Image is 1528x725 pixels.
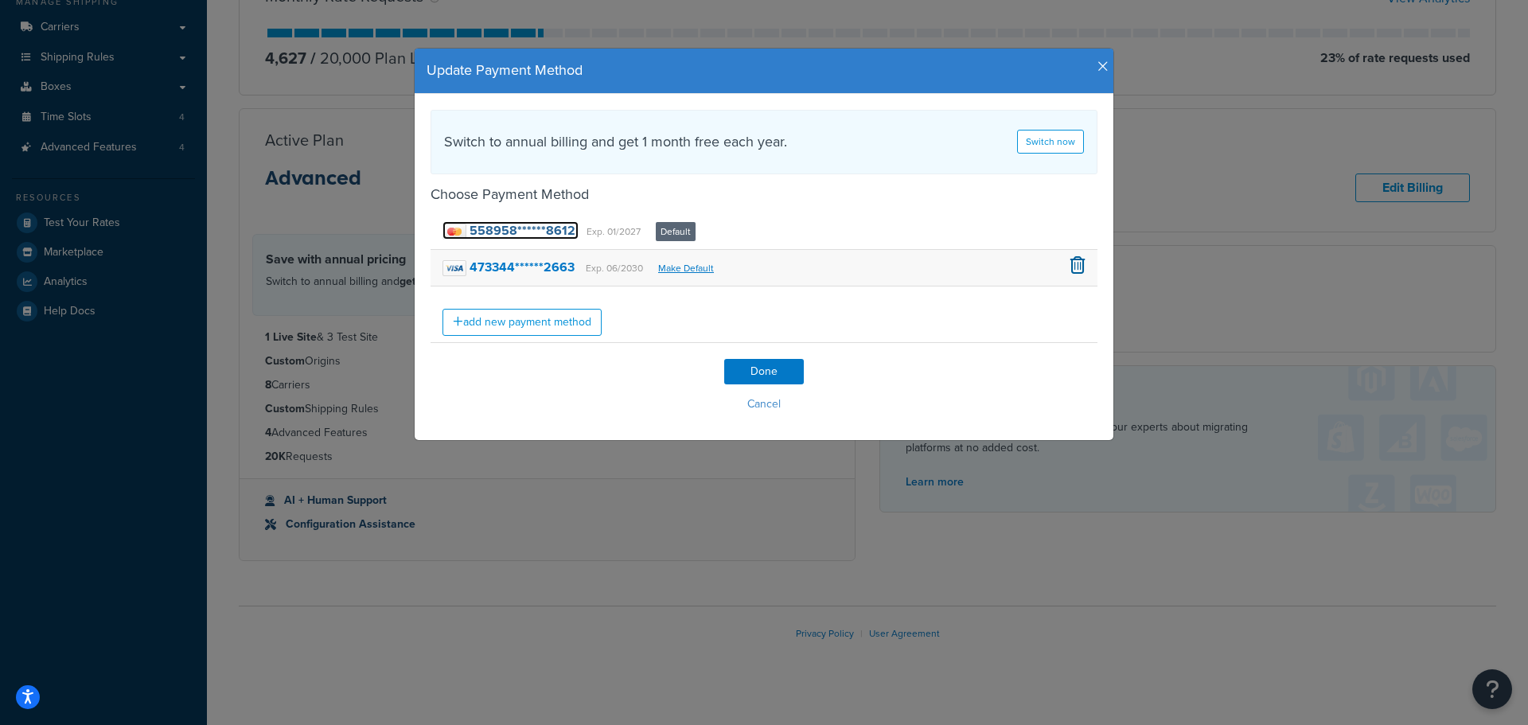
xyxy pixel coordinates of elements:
h4: Switch to annual billing and get 1 month free each year. [444,131,787,153]
button: Cancel [431,392,1097,416]
a: Make Default [658,261,714,275]
img: mastercard.png [442,224,466,240]
img: visa.png [442,260,466,276]
h4: Update Payment Method [427,60,1101,81]
small: Exp. 06/2030 [586,261,643,275]
a: add new payment method [442,309,602,336]
span: Default [656,222,696,241]
a: Switch now [1017,130,1084,154]
small: Exp. 01/2027 [587,224,641,239]
input: Done [724,359,804,384]
h4: Choose Payment Method [431,184,1097,205]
